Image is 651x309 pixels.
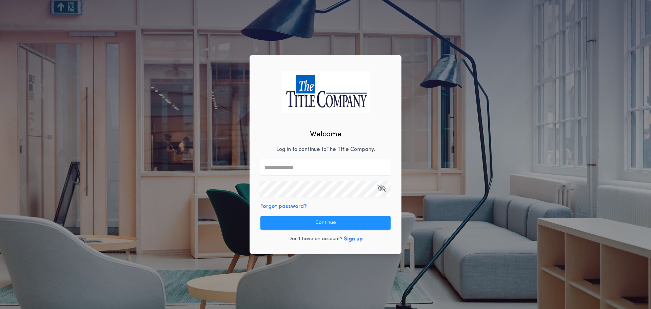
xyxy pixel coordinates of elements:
[288,236,342,243] p: Don't have an account?
[260,216,391,230] button: Continue
[276,146,375,154] p: Log in to continue to The Title Company .
[377,181,386,197] button: Open Keeper Popup
[260,202,307,211] button: Forgot password?
[281,71,370,113] img: logo
[260,181,391,197] input: Open Keeper Popup
[310,129,341,140] h2: Welcome
[344,235,363,243] button: Sign up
